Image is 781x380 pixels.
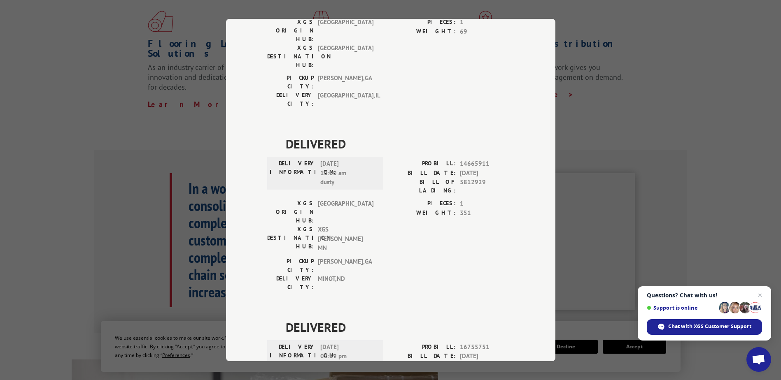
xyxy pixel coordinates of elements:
span: [GEOGRAPHIC_DATA] , IL [318,91,373,108]
span: 1 [460,18,514,27]
span: 16755751 [460,343,514,352]
label: XGS ORIGIN HUB: [267,199,314,225]
span: [DATE] [460,352,514,361]
span: 5812929 [460,178,514,195]
label: DELIVERY INFORMATION: [270,343,316,371]
span: Chat with XGS Customer Support [668,323,751,330]
span: [DATE] 02:59 pm Nacho [320,343,376,371]
span: [GEOGRAPHIC_DATA] [318,44,373,70]
span: MINOT , ND [318,274,373,292]
label: XGS DESTINATION HUB: [267,44,314,70]
span: XGS [PERSON_NAME] MN [318,225,373,253]
label: PIECES: [391,199,456,209]
label: XGS DESTINATION HUB: [267,225,314,253]
span: 69 [460,27,514,37]
label: BILL OF LADING: [391,178,456,195]
span: 14665911 [460,159,514,169]
span: Close chat [755,290,765,300]
span: [PERSON_NAME] , GA [318,74,373,91]
span: Questions? Chat with us! [647,292,762,299]
label: WEIGHT: [391,27,456,37]
span: [DATE] 10:00 am dusty [320,159,376,187]
label: WEIGHT: [391,209,456,218]
label: PROBILL: [391,159,456,169]
label: BILL DATE: [391,169,456,178]
div: Open chat [746,347,771,372]
span: 351 [460,209,514,218]
span: [GEOGRAPHIC_DATA] [318,199,373,225]
span: [PERSON_NAME] , GA [318,257,373,274]
span: 1 [460,199,514,209]
label: BILL DATE: [391,352,456,361]
label: PIECES: [391,18,456,27]
span: [GEOGRAPHIC_DATA] [318,18,373,44]
label: PICKUP CITY: [267,257,314,274]
span: DELIVERED [286,318,514,336]
label: DELIVERY CITY: [267,91,314,108]
label: PROBILL: [391,343,456,352]
label: PICKUP CITY: [267,74,314,91]
label: XGS ORIGIN HUB: [267,18,314,44]
span: DELIVERED [286,134,514,153]
label: DELIVERY INFORMATION: [270,159,316,187]
span: [DATE] [460,169,514,178]
label: DELIVERY CITY: [267,274,314,292]
div: Chat with XGS Customer Support [647,319,762,335]
span: Support is online [647,305,716,311]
